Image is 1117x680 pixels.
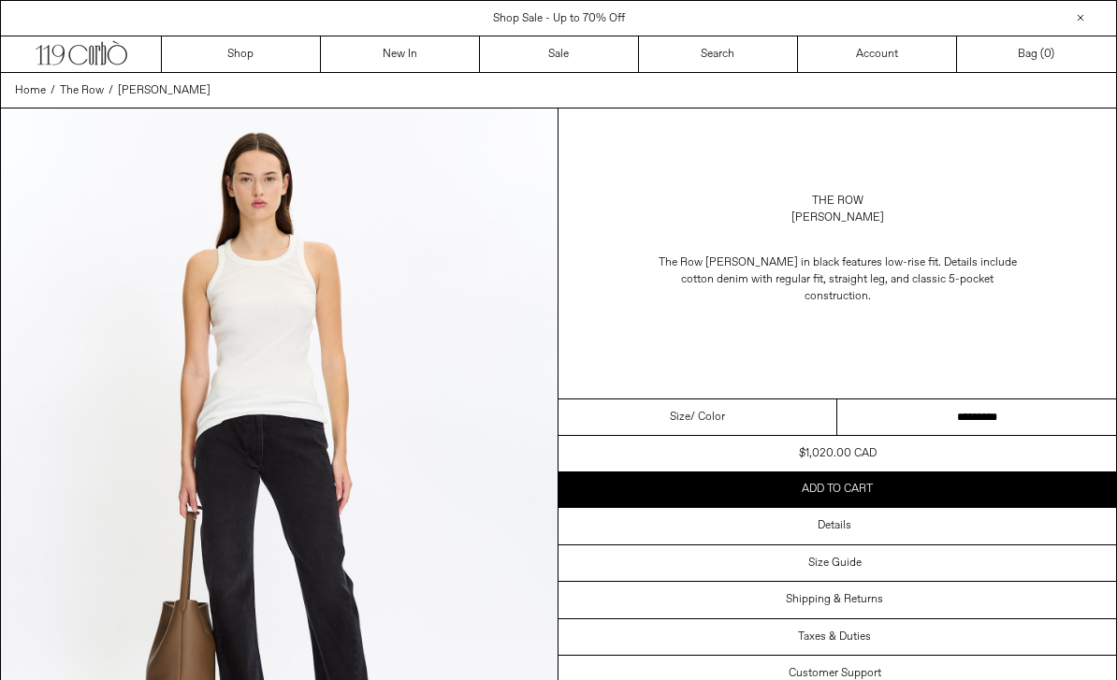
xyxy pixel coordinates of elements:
[60,83,104,98] span: The Row
[1044,47,1051,62] span: 0
[118,82,210,99] a: [PERSON_NAME]
[812,193,863,210] a: The Row
[321,36,480,72] a: New In
[1044,46,1054,63] span: )
[162,36,321,72] a: Shop
[789,667,881,680] h3: Customer Support
[558,471,1116,507] button: Add to cart
[650,245,1024,314] p: The Row [PERSON_NAME] in black features l
[15,83,46,98] span: Home
[791,210,884,226] div: [PERSON_NAME]
[798,630,871,644] h3: Taxes & Duties
[798,36,957,72] a: Account
[786,593,883,606] h3: Shipping & Returns
[808,557,862,570] h3: Size Guide
[690,409,725,426] span: / Color
[51,82,55,99] span: /
[799,445,877,462] div: $1,020.00 CAD
[493,11,625,26] a: Shop Sale - Up to 70% Off
[118,83,210,98] span: [PERSON_NAME]
[15,82,46,99] a: Home
[681,255,1017,304] span: ow-rise fit. Details include cotton denim with regular fit, straight leg, and classic 5-pocket co...
[957,36,1116,72] a: Bag ()
[109,82,113,99] span: /
[639,36,798,72] a: Search
[60,82,104,99] a: The Row
[670,409,690,426] span: Size
[818,519,851,532] h3: Details
[480,36,639,72] a: Sale
[802,482,873,497] span: Add to cart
